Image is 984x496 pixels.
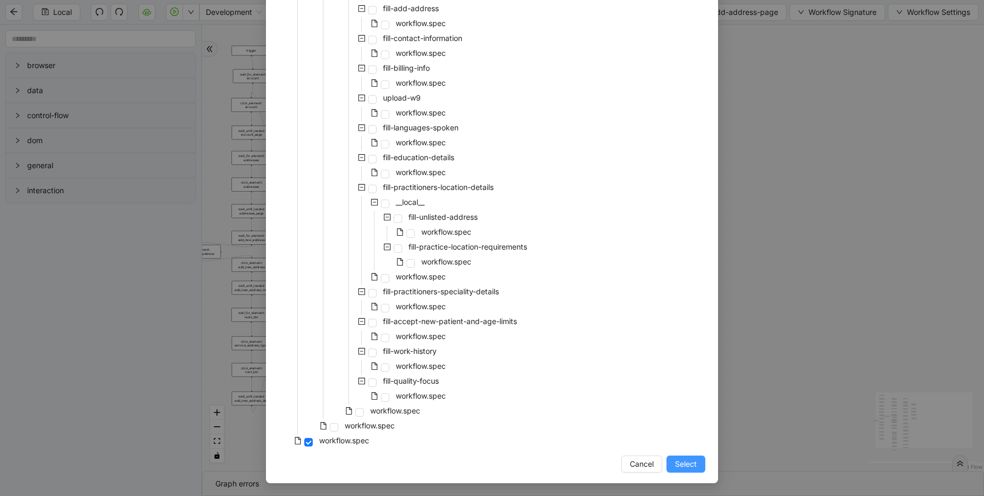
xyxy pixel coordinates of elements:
[396,302,446,311] span: workflow.spec
[381,315,519,328] span: fill-accept-new-patient-and-age-limits
[394,136,448,149] span: workflow.spec
[383,34,462,43] span: fill-contact-information
[358,288,365,295] span: minus-square
[383,183,494,192] span: fill-practitioners-location-details
[319,436,369,445] span: workflow.spec
[371,169,378,176] span: file
[381,62,432,75] span: fill-billing-info
[394,196,427,209] span: __local__
[396,258,404,266] span: file
[371,139,378,146] span: file
[381,375,441,387] span: fill-quality-focus
[383,243,391,251] span: minus-square
[396,197,424,206] span: __local__
[371,49,378,57] span: file
[419,226,473,238] span: workflow.spec
[358,348,365,355] span: minus-square
[394,77,448,89] span: workflow.spec
[383,213,391,221] span: minus-square
[358,94,365,102] span: minus-square
[370,406,420,415] span: workflow.spec
[396,168,446,177] span: workflow.spec
[408,212,478,221] span: fill-unlisted-address
[408,242,527,251] span: fill-practice-location-requirements
[394,390,448,402] span: workflow.spec
[358,124,365,131] span: minus-square
[394,47,448,60] span: workflow.spec
[621,456,662,473] button: Cancel
[394,17,448,30] span: workflow.spec
[381,345,439,358] span: fill-work-history
[383,123,458,132] span: fill-languages-spoken
[396,78,446,87] span: workflow.spec
[358,64,365,72] span: minus-square
[396,332,446,341] span: workflow.spec
[396,48,446,57] span: workflow.spec
[383,317,517,326] span: fill-accept-new-patient-and-age-limits
[358,154,365,161] span: minus-square
[421,257,471,266] span: workflow.spec
[394,166,448,179] span: workflow.spec
[345,421,395,430] span: workflow.spec
[381,2,441,15] span: fill-add-address
[381,285,501,298] span: fill-practitioners-speciality-details
[383,93,421,102] span: upload-w9
[394,270,448,283] span: workflow.spec
[675,458,697,470] span: Select
[630,458,654,470] span: Cancel
[394,360,448,373] span: workflow.spec
[396,19,446,28] span: workflow.spec
[383,153,454,162] span: fill-education-details
[421,227,471,236] span: workflow.spec
[371,199,378,206] span: minus-square
[396,138,446,147] span: workflow.spec
[383,287,499,296] span: fill-practitioners-speciality-details
[419,255,473,268] span: workflow.spec
[396,391,446,400] span: workflow.spec
[371,333,378,340] span: file
[394,330,448,343] span: workflow.spec
[371,273,378,280] span: file
[381,32,464,45] span: fill-contact-information
[371,79,378,87] span: file
[396,228,404,236] span: file
[358,35,365,42] span: minus-square
[406,211,480,224] span: fill-unlisted-address
[383,376,439,385] span: fill-quality-focus
[294,437,302,444] span: file
[343,419,397,432] span: workflow.spec
[345,407,353,415] span: file
[396,272,446,281] span: workflow.spec
[383,4,439,13] span: fill-add-address
[358,318,365,325] span: minus-square
[381,121,461,134] span: fill-languages-spoken
[371,20,378,27] span: file
[381,181,496,194] span: fill-practitioners-location-details
[396,361,446,370] span: workflow.spec
[368,404,422,417] span: workflow.spec
[383,346,437,356] span: fill-work-history
[371,303,378,310] span: file
[358,5,365,12] span: minus-square
[406,241,529,253] span: fill-practice-location-requirements
[371,109,378,117] span: file
[383,63,430,72] span: fill-billing-info
[358,184,365,191] span: minus-square
[381,151,456,164] span: fill-education-details
[394,300,448,313] span: workflow.spec
[358,377,365,385] span: minus-square
[394,106,448,119] span: workflow.spec
[396,108,446,117] span: workflow.spec
[320,422,327,429] span: file
[371,362,378,370] span: file
[317,434,371,447] span: workflow.spec
[666,456,705,473] button: Select
[371,392,378,400] span: file
[381,92,423,104] span: upload-w9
